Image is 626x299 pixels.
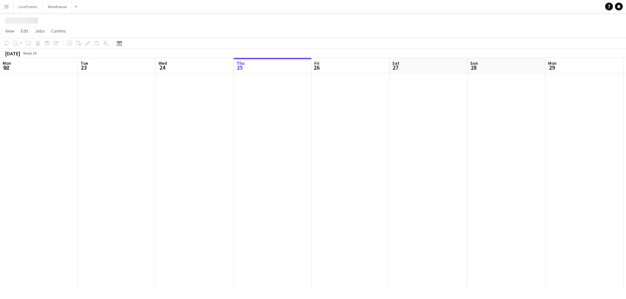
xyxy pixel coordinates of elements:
span: 28 [469,64,478,71]
span: Fri [314,60,320,66]
span: View [5,28,14,34]
span: Comms [51,28,66,34]
span: Mon [548,60,557,66]
span: 23 [80,64,88,71]
span: Sun [470,60,478,66]
span: Sat [392,60,399,66]
span: 22 [2,64,11,71]
a: Jobs [32,27,47,35]
button: Warehouse [43,0,72,13]
a: Edit [18,27,31,35]
span: Edit [21,28,28,34]
span: 29 [547,64,557,71]
span: Mon [3,60,11,66]
span: Wed [158,60,167,66]
button: Live Events [13,0,43,13]
span: 26 [313,64,320,71]
span: 24 [157,64,167,71]
div: [DATE] [5,50,20,57]
a: Comms [49,27,68,35]
span: 25 [235,64,245,71]
span: Week 39 [22,51,38,56]
a: View [3,27,17,35]
span: Tue [81,60,88,66]
span: Thu [236,60,245,66]
span: Jobs [35,28,45,34]
span: 27 [391,64,399,71]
